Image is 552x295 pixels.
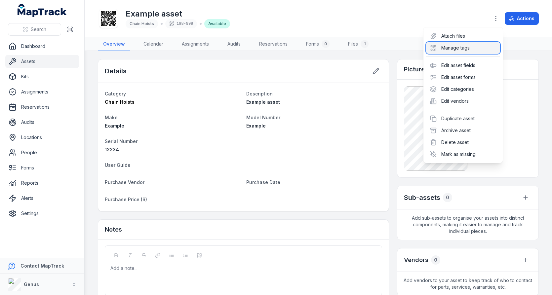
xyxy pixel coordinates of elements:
[426,113,500,125] div: Duplicate asset
[426,95,500,107] div: Edit vendors
[426,125,500,136] div: Archive asset
[426,71,500,83] div: Edit asset forms
[426,59,500,71] div: Edit asset fields
[426,83,500,95] div: Edit categories
[426,136,500,148] div: Delete asset
[426,148,500,160] div: Mark as missing
[426,30,500,42] div: Attach files
[426,42,500,54] div: Manage tags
